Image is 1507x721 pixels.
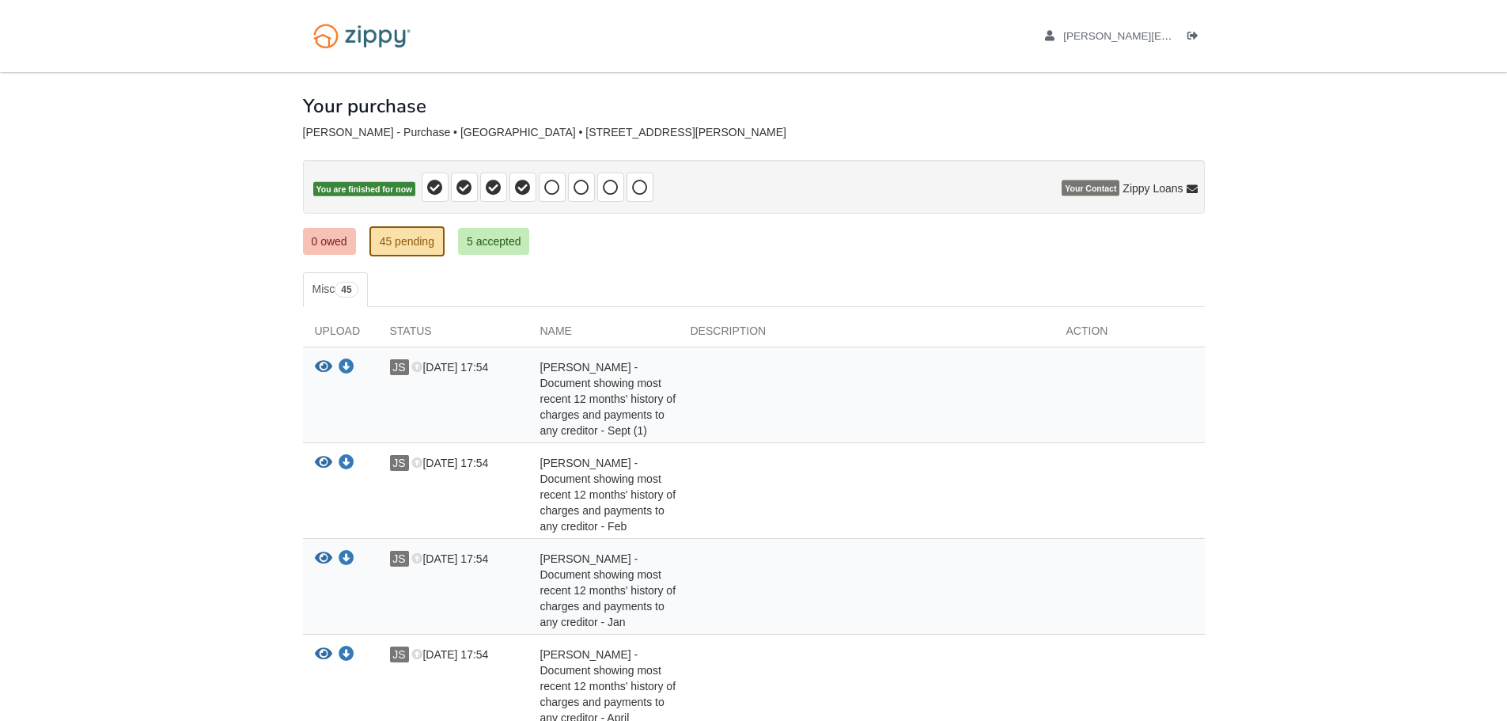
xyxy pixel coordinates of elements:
a: Misc [303,272,368,307]
span: Your Contact [1062,180,1119,196]
span: [DATE] 17:54 [411,552,488,565]
a: Download James Sheerin - Document showing most recent 12 months' history of charges and payments ... [339,457,354,470]
button: View James Sheerin - Document showing most recent 12 months' history of charges and payments to a... [315,359,332,376]
a: 45 pending [369,226,445,256]
div: Description [679,323,1055,347]
a: edit profile [1045,30,1333,46]
span: You are finished for now [313,182,416,197]
a: Download James Sheerin - Document showing most recent 12 months' history of charges and payments ... [339,362,354,374]
div: [PERSON_NAME] - Purchase • [GEOGRAPHIC_DATA] • [STREET_ADDRESS][PERSON_NAME] [303,126,1205,139]
button: View James Sheerin - Document showing most recent 12 months' history of charges and payments to a... [315,647,332,663]
span: JS [390,551,409,567]
span: JS [390,647,409,662]
span: JS [390,359,409,375]
span: JS [390,455,409,471]
button: View James Sheerin - Document showing most recent 12 months' history of charges and payments to a... [315,551,332,567]
img: Logo [303,16,421,56]
a: 5 accepted [458,228,530,255]
a: Download James Sheerin - Document showing most recent 12 months' history of charges and payments ... [339,553,354,566]
span: [PERSON_NAME] - Document showing most recent 12 months' history of charges and payments to any cr... [540,361,676,437]
a: 0 owed [303,228,356,255]
span: a.sheerin@me.com [1063,30,1332,42]
span: [DATE] 17:54 [411,457,488,469]
div: Upload [303,323,378,347]
span: 45 [335,282,358,298]
span: [PERSON_NAME] - Document showing most recent 12 months' history of charges and payments to any cr... [540,457,676,533]
button: View James Sheerin - Document showing most recent 12 months' history of charges and payments to a... [315,455,332,472]
span: Zippy Loans [1123,180,1183,196]
span: [DATE] 17:54 [411,361,488,374]
a: Download James Sheerin - Document showing most recent 12 months' history of charges and payments ... [339,649,354,662]
span: [DATE] 17:54 [411,648,488,661]
div: Action [1055,323,1205,347]
h1: Your purchase [303,96,426,116]
a: Log out [1187,30,1205,46]
span: [PERSON_NAME] - Document showing most recent 12 months' history of charges and payments to any cr... [540,552,676,628]
div: Status [378,323,528,347]
div: Name [528,323,679,347]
